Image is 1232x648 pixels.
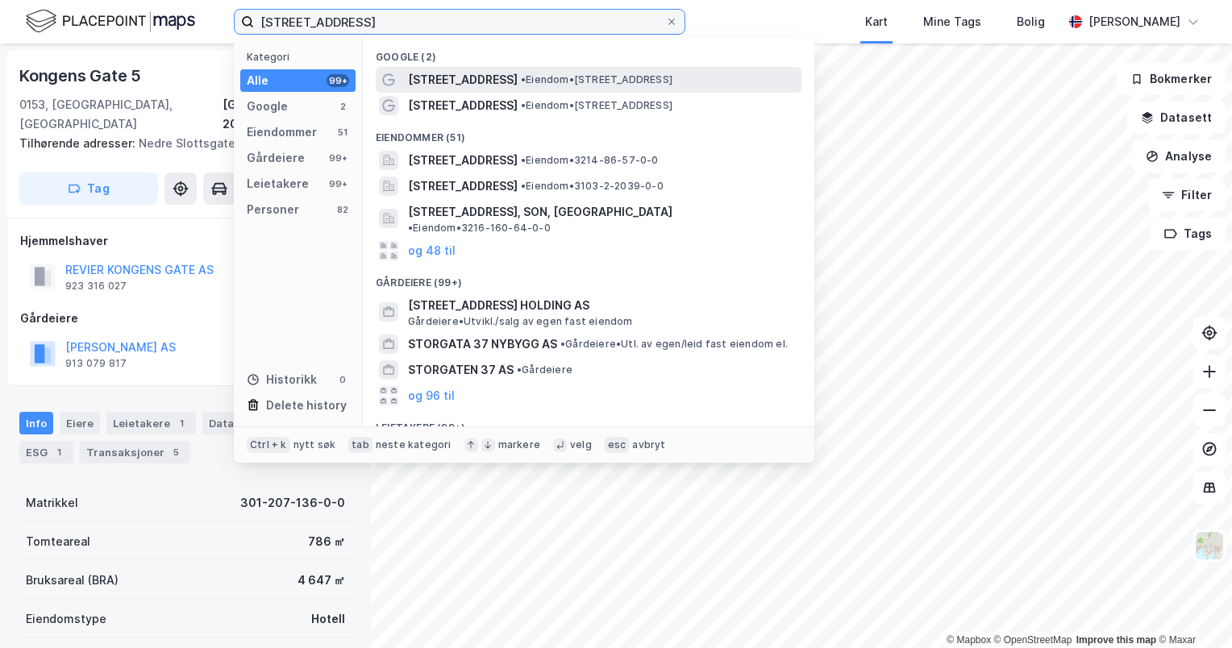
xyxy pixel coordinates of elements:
[408,222,551,235] span: Eiendom • 3216-160-64-0-0
[521,99,672,112] span: Eiendom • [STREET_ADDRESS]
[80,441,190,463] div: Transaksjoner
[20,309,351,328] div: Gårdeiere
[865,12,888,31] div: Kart
[408,386,455,405] button: og 96 til
[521,180,526,192] span: •
[1132,140,1226,172] button: Analyse
[1117,63,1226,95] button: Bokmerker
[26,609,106,629] div: Eiendomstype
[327,177,349,190] div: 99+
[408,151,518,170] span: [STREET_ADDRESS]
[26,493,78,513] div: Matrikkel
[408,360,514,380] span: STORGATEN 37 AS
[408,96,518,115] span: [STREET_ADDRESS]
[254,10,665,34] input: Søk på adresse, matrikkel, gårdeiere, leietakere eller personer
[19,412,53,434] div: Info
[26,571,119,590] div: Bruksareal (BRA)
[570,438,592,451] div: velg
[202,412,282,434] div: Datasett
[560,338,565,350] span: •
[408,334,557,354] span: STORGATA 37 NYBYGG AS
[247,123,317,142] div: Eiendommer
[223,95,352,134] div: [GEOGRAPHIC_DATA], 207/136
[308,532,345,551] div: 786 ㎡
[605,437,630,453] div: esc
[947,634,991,646] a: Mapbox
[20,231,351,251] div: Hjemmelshaver
[19,441,73,463] div: ESG
[1151,218,1226,250] button: Tags
[327,152,349,164] div: 99+
[517,363,522,376] span: •
[521,180,664,193] span: Eiendom • 3103-2-2039-0-0
[408,315,633,328] span: Gårdeiere • Utvikl./salg av egen fast eiendom
[26,532,90,551] div: Tomteareal
[247,51,356,63] div: Kategori
[363,38,814,67] div: Google (2)
[1017,12,1045,31] div: Bolig
[408,177,518,196] span: [STREET_ADDRESS]
[923,12,981,31] div: Mine Tags
[168,444,184,460] div: 5
[19,172,158,205] button: Tag
[19,136,139,150] span: Tilhørende adresser:
[363,409,814,438] div: Leietakere (99+)
[408,202,672,222] span: [STREET_ADDRESS], SON, [GEOGRAPHIC_DATA]
[521,73,526,85] span: •
[408,70,518,89] span: [STREET_ADDRESS]
[293,438,336,451] div: nytt søk
[65,357,127,370] div: 913 079 817
[336,126,349,139] div: 51
[247,437,290,453] div: Ctrl + k
[1151,571,1232,648] div: Kontrollprogram for chat
[521,154,659,167] span: Eiendom • 3214-86-57-0-0
[311,609,345,629] div: Hotell
[1148,179,1226,211] button: Filter
[1194,530,1225,561] img: Z
[560,338,788,351] span: Gårdeiere • Utl. av egen/leid fast eiendom el.
[632,438,665,451] div: avbryt
[521,154,526,166] span: •
[348,437,373,453] div: tab
[408,241,456,260] button: og 48 til
[336,100,349,113] div: 2
[498,438,540,451] div: markere
[336,373,349,386] div: 0
[19,134,339,153] div: Nedre Slottsgate 2d
[1088,12,1180,31] div: [PERSON_NAME]
[1076,634,1156,646] a: Improve this map
[51,444,67,460] div: 1
[247,370,317,389] div: Historikk
[65,280,127,293] div: 923 316 027
[336,203,349,216] div: 82
[517,363,572,376] span: Gårdeiere
[247,97,288,116] div: Google
[240,493,345,513] div: 301-207-136-0-0
[994,634,1072,646] a: OpenStreetMap
[19,63,144,89] div: Kongens Gate 5
[60,412,100,434] div: Eiere
[19,95,223,134] div: 0153, [GEOGRAPHIC_DATA], [GEOGRAPHIC_DATA]
[363,264,814,293] div: Gårdeiere (99+)
[247,200,299,219] div: Personer
[173,415,189,431] div: 1
[376,438,452,451] div: neste kategori
[247,71,268,90] div: Alle
[247,148,305,168] div: Gårdeiere
[266,396,347,415] div: Delete history
[1151,571,1232,648] iframe: Chat Widget
[26,7,195,35] img: logo.f888ab2527a4732fd821a326f86c7f29.svg
[327,74,349,87] div: 99+
[521,99,526,111] span: •
[298,571,345,590] div: 4 647 ㎡
[247,174,309,193] div: Leietakere
[521,73,672,86] span: Eiendom • [STREET_ADDRESS]
[363,118,814,147] div: Eiendommer (51)
[106,412,196,434] div: Leietakere
[1127,102,1226,134] button: Datasett
[408,296,795,315] span: [STREET_ADDRESS] HOLDING AS
[408,222,413,234] span: •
